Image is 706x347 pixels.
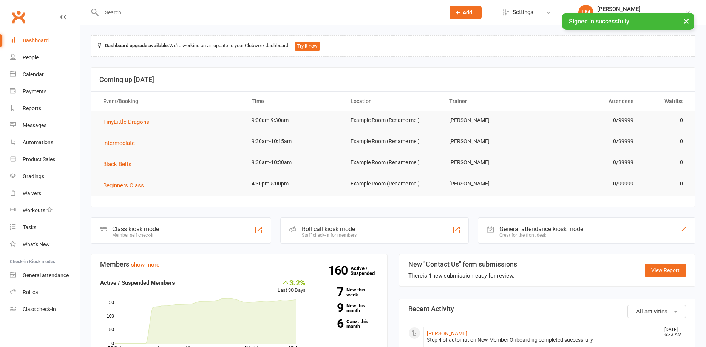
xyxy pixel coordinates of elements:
td: [PERSON_NAME] [442,111,541,129]
strong: 1 [429,272,432,279]
div: Tasks [23,224,36,230]
a: 6Canx. this month [317,319,378,329]
a: Class kiosk mode [10,301,80,318]
div: Automations [23,139,53,145]
a: 9New this month [317,303,378,313]
a: Reports [10,100,80,117]
a: View Report [645,264,686,277]
div: Member self check-in [112,233,159,238]
strong: 160 [328,265,351,276]
button: Black Belts [103,160,137,169]
td: [PERSON_NAME] [442,133,541,150]
h3: Coming up [DATE] [99,76,687,83]
td: 9:30am-10:30am [245,154,344,171]
button: All activities [627,305,686,318]
div: Class kiosk mode [112,225,159,233]
h3: Members [100,261,378,268]
div: People [23,54,39,60]
button: TinyLittle Dragons [103,117,154,126]
span: Add [463,9,472,15]
div: Step 4 of automation New Member Onboarding completed successfully [427,337,658,343]
strong: Dashboard upgrade available: [105,43,169,48]
td: 0 [640,175,690,193]
div: We're working on an update to your Clubworx dashboard. [91,35,695,57]
td: [PERSON_NAME] [442,154,541,171]
a: Clubworx [9,8,28,26]
div: Dashboard [23,37,49,43]
button: × [680,13,693,29]
div: Payments [23,88,46,94]
a: Gradings [10,168,80,185]
span: Signed in successfully. [569,18,630,25]
h3: New "Contact Us" form submissions [408,261,517,268]
a: 160Active / Suspended [351,260,384,281]
div: Product Sales [23,156,55,162]
td: 0/99999 [541,154,640,171]
strong: 7 [317,286,343,298]
button: Add [450,6,482,19]
th: Attendees [541,92,640,111]
td: 0/99999 [541,111,640,129]
td: 0 [640,111,690,129]
a: Waivers [10,185,80,202]
span: Intermediate [103,140,135,147]
div: Great for the front desk [499,233,583,238]
div: What's New [23,241,50,247]
td: 4:30pm-5:00pm [245,175,344,193]
a: Workouts [10,202,80,219]
div: Class check-in [23,306,56,312]
td: 0 [640,154,690,171]
th: Time [245,92,344,111]
h3: Recent Activity [408,305,686,313]
strong: Active / Suspended Members [100,279,175,286]
td: [PERSON_NAME] [442,175,541,193]
td: Example Room (Rename me!) [344,111,443,129]
a: Automations [10,134,80,151]
div: Success Martial Arts - Lismore Karate [597,12,685,19]
div: LM [578,5,593,20]
a: General attendance kiosk mode [10,267,80,284]
a: Dashboard [10,32,80,49]
td: 9:30am-10:15am [245,133,344,150]
span: All activities [636,308,667,315]
a: People [10,49,80,66]
span: Black Belts [103,161,131,168]
div: 3.2% [278,278,306,287]
div: Staff check-in for members [302,233,357,238]
button: Try it now [295,42,320,51]
div: Workouts [23,207,45,213]
div: There is new submission ready for review. [408,271,517,280]
strong: 6 [317,318,343,329]
a: Tasks [10,219,80,236]
th: Event/Booking [96,92,245,111]
span: Beginners Class [103,182,144,189]
a: Payments [10,83,80,100]
a: [PERSON_NAME] [427,330,467,336]
div: Waivers [23,190,41,196]
td: 0 [640,133,690,150]
div: General attendance [23,272,69,278]
div: Calendar [23,71,44,77]
div: Messages [23,122,46,128]
button: Beginners Class [103,181,149,190]
a: Messages [10,117,80,134]
th: Waitlist [640,92,690,111]
td: 0/99999 [541,175,640,193]
div: General attendance kiosk mode [499,225,583,233]
div: Roll call [23,289,40,295]
span: TinyLittle Dragons [103,119,149,125]
button: Intermediate [103,139,140,148]
td: Example Room (Rename me!) [344,175,443,193]
input: Search... [99,7,440,18]
a: Product Sales [10,151,80,168]
th: Location [344,92,443,111]
div: Reports [23,105,41,111]
div: Last 30 Days [278,278,306,295]
strong: 9 [317,302,343,313]
div: Roll call kiosk mode [302,225,357,233]
div: [PERSON_NAME] [597,6,685,12]
td: Example Room (Rename me!) [344,133,443,150]
div: Gradings [23,173,44,179]
a: Roll call [10,284,80,301]
span: Settings [513,4,533,21]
